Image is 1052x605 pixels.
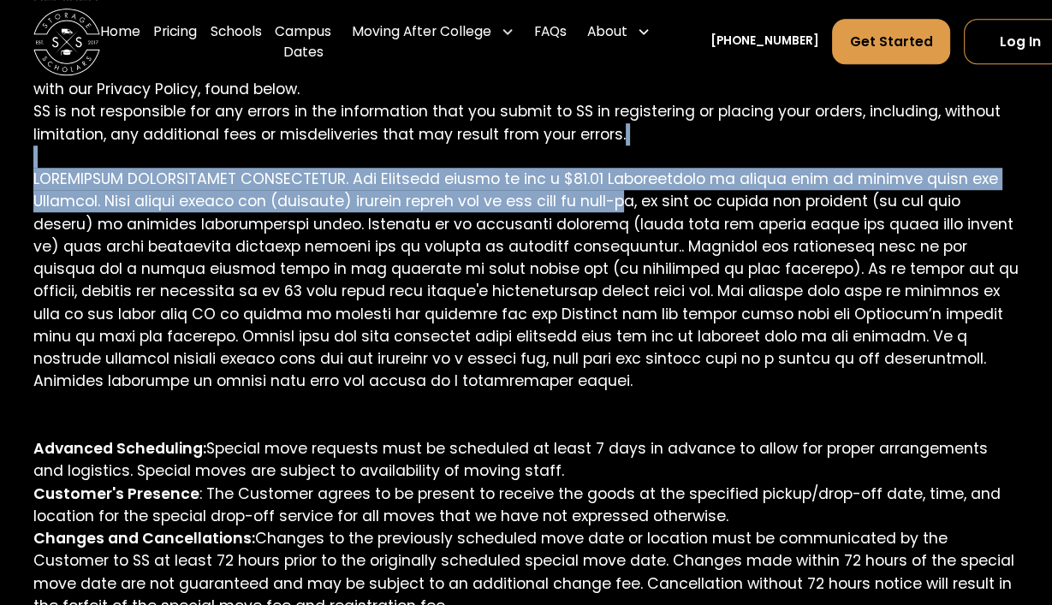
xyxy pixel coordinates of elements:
[33,483,199,504] strong: Customer's Presence
[352,21,491,41] div: Moving After College
[710,33,819,50] a: [PHONE_NUMBER]
[832,19,950,64] a: Get Started
[100,9,140,75] a: Home
[33,9,100,75] img: Storage Scholars main logo
[534,9,567,75] a: FAQs
[33,9,100,75] a: home
[33,438,206,459] strong: Advanced Scheduling:
[275,9,331,75] a: Campus Dates
[153,9,197,75] a: Pricing
[211,9,262,75] a: Schools
[33,528,255,549] strong: Changes and Cancellations:
[345,9,521,55] div: Moving After College
[580,9,657,55] div: About
[586,21,627,41] div: About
